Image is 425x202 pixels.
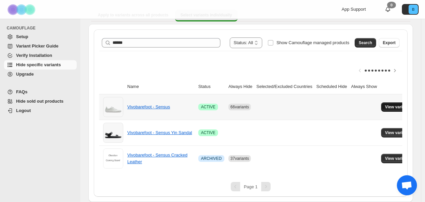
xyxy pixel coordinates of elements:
span: ACTIVE [201,130,215,135]
a: Upgrade [4,70,77,79]
a: 0 [384,6,391,13]
a: Variant Picker Guide [4,41,77,51]
span: Export [383,40,396,45]
span: ACTIVE [201,104,215,110]
span: 66 variants [230,105,249,109]
a: Setup [4,32,77,41]
button: Avatar with initials B [402,4,419,15]
span: ARCHIVED [201,156,222,161]
img: Vivobarefoot - Sensus Yin Sandal [103,123,123,143]
th: Always Show [349,79,379,94]
span: Verify Installation [16,53,52,58]
a: Vivobarefoot - Sensus Cracked Leather [127,153,188,164]
button: Scroll table right one column [390,66,400,75]
span: Setup [16,34,28,39]
span: Search [359,40,372,45]
span: Logout [16,108,31,113]
span: Variant Picker Guide [16,43,58,48]
span: CAMOUFLAGE [7,25,77,31]
a: Hide sold out products [4,97,77,106]
span: Page 1 [244,184,258,189]
nav: Pagination [99,182,402,191]
span: View variants [385,130,411,135]
span: Upgrade [16,72,34,77]
span: Avatar with initials B [409,5,418,14]
a: Vivobarefoot - Sensus Yin Sandal [127,130,192,135]
th: Scheduled Hide [314,79,349,94]
a: Verify Installation [4,51,77,60]
span: App Support [342,7,366,12]
a: FAQs [4,87,77,97]
button: Search [355,38,376,47]
th: Selected/Excluded Countries [255,79,314,94]
span: View variants [385,104,411,110]
a: Vivobarefoot - Sensus [127,104,170,109]
a: Hide specific variants [4,60,77,70]
span: 37 variants [230,156,249,161]
button: View variants [381,154,415,163]
th: Name [125,79,196,94]
div: Select variants individually [88,24,413,202]
th: Always Hide [226,79,255,94]
span: View variants [385,156,411,161]
img: Camouflage [5,0,39,19]
button: View variants [381,128,415,137]
text: B [412,7,414,11]
button: Export [379,38,400,47]
img: Vivobarefoot - Sensus [103,97,123,117]
a: Logout [4,106,77,115]
span: FAQs [16,89,27,94]
img: Vivobarefoot - Sensus Cracked Leather [103,149,123,168]
span: Show Camouflage managed products [276,40,349,45]
th: Status [196,79,226,94]
div: 0 [387,2,396,8]
span: Hide sold out products [16,99,64,104]
a: Open chat [397,175,417,195]
button: View variants [381,102,415,112]
span: Hide specific variants [16,62,61,67]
